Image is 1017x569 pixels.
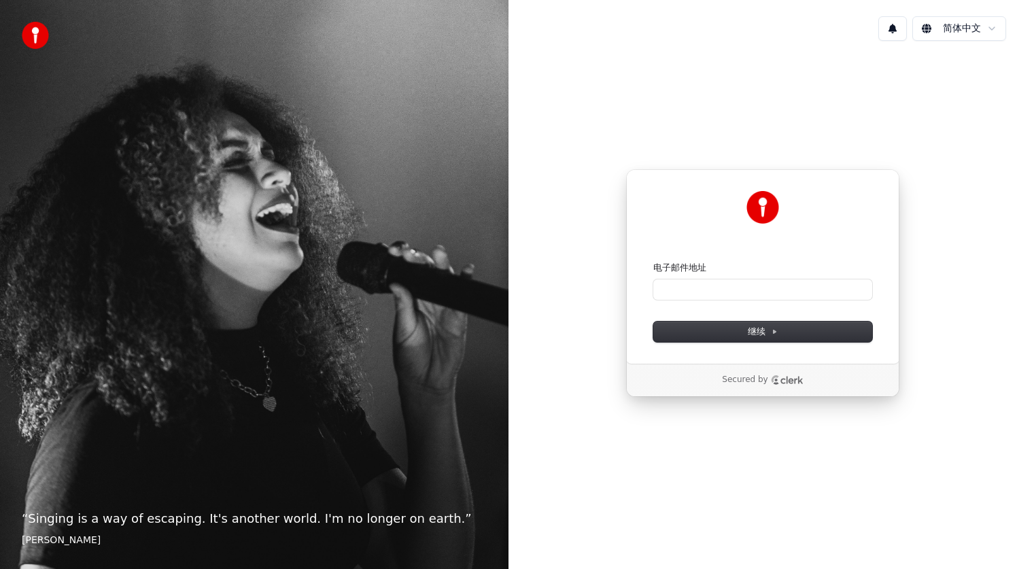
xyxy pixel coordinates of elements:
label: 电子邮件地址 [653,262,706,274]
img: youka [22,22,49,49]
img: Youka [746,191,779,224]
footer: [PERSON_NAME] [22,534,487,547]
p: “ Singing is a way of escaping. It's another world. I'm no longer on earth. ” [22,509,487,528]
button: 继续 [653,322,872,342]
a: Clerk logo [771,375,804,385]
p: Secured by [722,375,768,385]
span: 继续 [748,326,778,338]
